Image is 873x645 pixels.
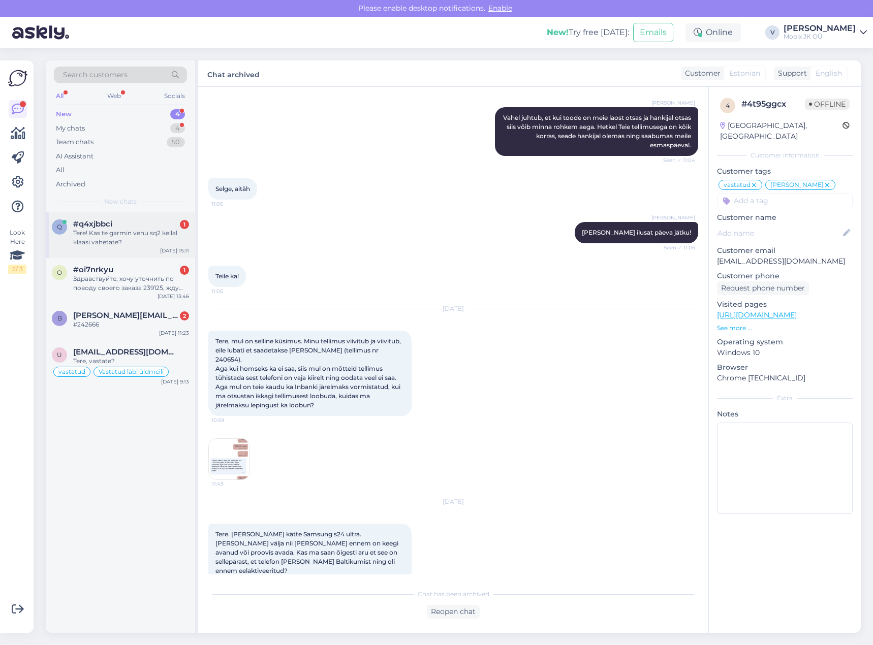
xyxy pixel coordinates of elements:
[717,271,853,281] p: Customer phone
[720,120,843,142] div: [GEOGRAPHIC_DATA], [GEOGRAPHIC_DATA]
[56,165,65,175] div: All
[161,378,189,385] div: [DATE] 9:13
[58,369,85,375] span: vastatud
[717,373,853,383] p: Chrome [TECHNICAL_ID]
[215,185,250,192] span: Selge, aitäh
[212,480,250,488] span: 11:45
[73,320,189,329] div: #242666
[56,151,93,162] div: AI Assistant
[73,229,189,247] div: Tere! Kas te garmin venu sq2 kellal klaasi vahetate?
[158,293,189,300] div: [DATE] 13:46
[547,26,629,39] div: Try free [DATE]:
[104,197,137,206] span: New chats
[784,24,856,33] div: [PERSON_NAME]
[724,182,751,188] span: vastatud
[427,605,480,619] div: Reopen chat
[805,99,850,110] span: Offline
[56,123,85,134] div: My chats
[717,394,853,403] div: Extra
[215,337,402,409] span: Tere, mul on selline küsimus. Minu tellimus viivitub ja viivitub, eile lubati et saadetakse [PERS...
[582,229,691,236] span: [PERSON_NAME] ilusat päeva jätku!
[56,179,85,189] div: Archived
[57,314,62,322] span: b
[180,311,189,320] div: 2
[726,102,730,109] span: 4
[8,265,26,274] div: 2 / 3
[73,357,189,366] div: Tere, vastate?
[418,590,489,599] span: Chat has been archived
[774,68,807,79] div: Support
[717,362,853,373] p: Browser
[717,212,853,223] p: Customer name
[784,33,856,41] div: Mobix JK OÜ
[717,256,853,267] p: [EMAIL_ADDRESS][DOMAIN_NAME]
[167,137,185,147] div: 50
[816,68,842,79] span: English
[211,200,250,208] span: 11:05
[56,137,93,147] div: Team chats
[208,497,698,506] div: [DATE]
[73,274,189,293] div: Здравствуйте, хочу уточнить по поводу своего заказа 239125, жду уже 3 недели
[651,214,695,221] span: [PERSON_NAME]
[784,24,867,41] a: [PERSON_NAME]Mobix JK OÜ
[729,68,760,79] span: Estonian
[718,228,841,239] input: Add name
[657,244,695,251] span: Seen ✓ 11:05
[717,245,853,256] p: Customer email
[717,409,853,420] p: Notes
[633,23,673,42] button: Emails
[765,25,780,40] div: V
[57,351,62,359] span: u
[685,23,741,42] div: Online
[209,439,250,479] img: Attachment
[57,223,62,231] span: q
[73,311,179,320] span: bert.privoi@gmail.com
[717,299,853,310] p: Visited pages
[485,4,515,13] span: Enable
[770,182,824,188] span: [PERSON_NAME]
[657,156,695,164] span: Seen ✓ 11:04
[215,530,400,574] span: Tere. [PERSON_NAME] kätte Samsung s24 ultra. [PERSON_NAME] välja nii [PERSON_NAME] ennem on keegi...
[651,99,695,107] span: [PERSON_NAME]
[180,220,189,229] div: 1
[717,337,853,347] p: Operating system
[160,247,189,254] div: [DATE] 15:11
[105,89,123,103] div: Web
[717,151,853,160] div: Customer information
[741,98,805,110] div: # 4t95ggcx
[170,123,185,134] div: 4
[207,67,260,80] label: Chat archived
[57,269,62,276] span: o
[159,329,189,337] div: [DATE] 11:23
[547,27,569,37] b: New!
[56,109,72,119] div: New
[211,416,250,424] span: 10:59
[99,369,164,375] span: Vastatud läbi üldmeili
[54,89,66,103] div: All
[717,281,809,295] div: Request phone number
[73,265,113,274] span: #oi7nrkyu
[717,347,853,358] p: Windows 10
[73,347,179,357] span: uku.ojasalu@gmail.com
[717,324,853,333] p: See more ...
[162,89,187,103] div: Socials
[215,272,239,280] span: Teile ka!
[717,166,853,177] p: Customer tags
[211,287,250,295] span: 11:05
[180,266,189,275] div: 1
[170,109,185,119] div: 4
[208,304,698,313] div: [DATE]
[681,68,721,79] div: Customer
[73,219,112,229] span: #q4xjbbci
[8,228,26,274] div: Look Here
[717,193,853,208] input: Add a tag
[717,310,797,319] a: [URL][DOMAIN_NAME]
[503,114,693,149] span: Vahel juhtub, et kui toode on meie laost otsas ja hankijal otsas siis võib minna rohkem aega. Het...
[63,70,128,80] span: Search customers
[8,69,27,88] img: Askly Logo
